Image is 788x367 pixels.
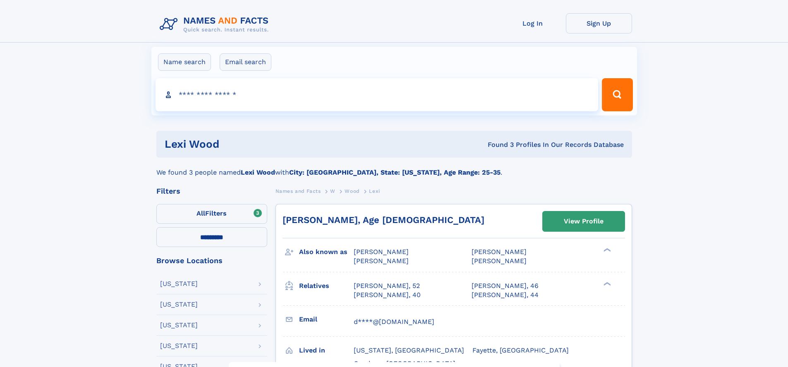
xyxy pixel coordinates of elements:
[299,279,354,293] h3: Relatives
[369,188,380,194] span: Lexi
[500,13,566,34] a: Log In
[345,186,359,196] a: Wood
[472,290,539,300] a: [PERSON_NAME], 44
[353,140,624,149] div: Found 3 Profiles In Our Records Database
[299,312,354,326] h3: Email
[283,215,484,225] a: [PERSON_NAME], Age [DEMOGRAPHIC_DATA]
[289,168,501,176] b: City: [GEOGRAPHIC_DATA], State: [US_STATE], Age Range: 25-35
[299,245,354,259] h3: Also known as
[156,13,275,36] img: Logo Names and Facts
[160,301,198,308] div: [US_STATE]
[156,204,267,224] label: Filters
[354,346,464,354] span: [US_STATE], [GEOGRAPHIC_DATA]
[196,209,205,217] span: All
[564,212,604,231] div: View Profile
[160,281,198,287] div: [US_STATE]
[156,78,599,111] input: search input
[241,168,275,176] b: Lexi Wood
[156,257,267,264] div: Browse Locations
[354,290,421,300] a: [PERSON_NAME], 40
[158,53,211,71] label: Name search
[156,187,267,195] div: Filters
[354,257,409,265] span: [PERSON_NAME]
[299,343,354,357] h3: Lived in
[345,188,359,194] span: Wood
[472,248,527,256] span: [PERSON_NAME]
[156,158,632,178] div: We found 3 people named with .
[472,281,539,290] a: [PERSON_NAME], 46
[330,188,335,194] span: W
[330,186,335,196] a: W
[472,257,527,265] span: [PERSON_NAME]
[472,346,569,354] span: Fayette, [GEOGRAPHIC_DATA]
[602,78,632,111] button: Search Button
[601,281,611,286] div: ❯
[220,53,271,71] label: Email search
[160,322,198,329] div: [US_STATE]
[354,281,420,290] a: [PERSON_NAME], 52
[601,247,611,253] div: ❯
[275,186,321,196] a: Names and Facts
[165,139,354,149] h1: Lexi Wood
[354,248,409,256] span: [PERSON_NAME]
[543,211,625,231] a: View Profile
[160,343,198,349] div: [US_STATE]
[566,13,632,34] a: Sign Up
